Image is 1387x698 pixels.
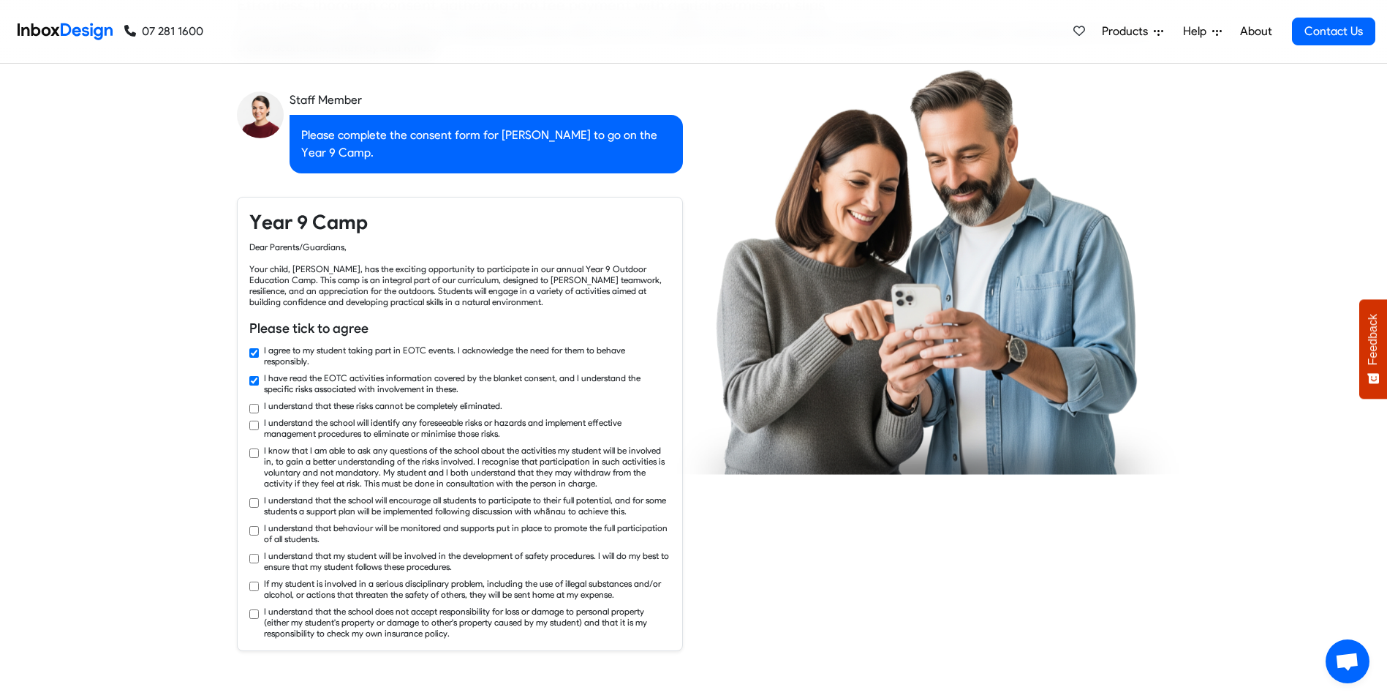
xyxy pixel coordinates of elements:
[264,550,670,572] label: I understand that my student will be involved in the development of safety procedures. I will do ...
[264,445,670,489] label: I know that I am able to ask any questions of the school about the activities my student will be ...
[264,522,670,544] label: I understand that behaviour will be monitored and supports put in place to promote the full parti...
[1177,17,1228,46] a: Help
[264,417,670,439] label: I understand the school will identify any foreseeable risks or hazards and implement effective ma...
[1367,314,1380,365] span: Feedback
[249,209,670,236] h4: Year 9 Camp
[1183,23,1212,40] span: Help
[264,400,502,411] label: I understand that these risks cannot be completely eliminated.
[1326,639,1369,683] div: Open chat
[1096,17,1169,46] a: Products
[264,372,670,394] label: I have read the EOTC activities information covered by the blanket consent, and I understand the ...
[264,495,670,517] label: I understand that the school will encourage all students to participate to their full potential, ...
[264,345,670,367] label: I agree to my student taking part in EOTC events. I acknowledge the need for them to behave respo...
[676,69,1178,474] img: parents_using_phone.png
[1292,18,1375,45] a: Contact Us
[1359,299,1387,399] button: Feedback - Show survey
[237,91,284,138] img: staff_avatar.png
[264,606,670,639] label: I understand that the school does not accept responsibility for loss or damage to personal proper...
[1102,23,1154,40] span: Products
[124,23,203,40] a: 07 281 1600
[249,241,670,307] div: Dear Parents/Guardians, Your child, [PERSON_NAME], has the exciting opportunity to participate in...
[264,578,670,600] label: If my student is involved in a serious disciplinary problem, including the use of illegal substan...
[290,91,683,109] div: Staff Member
[249,319,670,338] h6: Please tick to agree
[1236,17,1276,46] a: About
[290,115,683,173] div: Please complete the consent form for [PERSON_NAME] to go on the Year 9 Camp.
